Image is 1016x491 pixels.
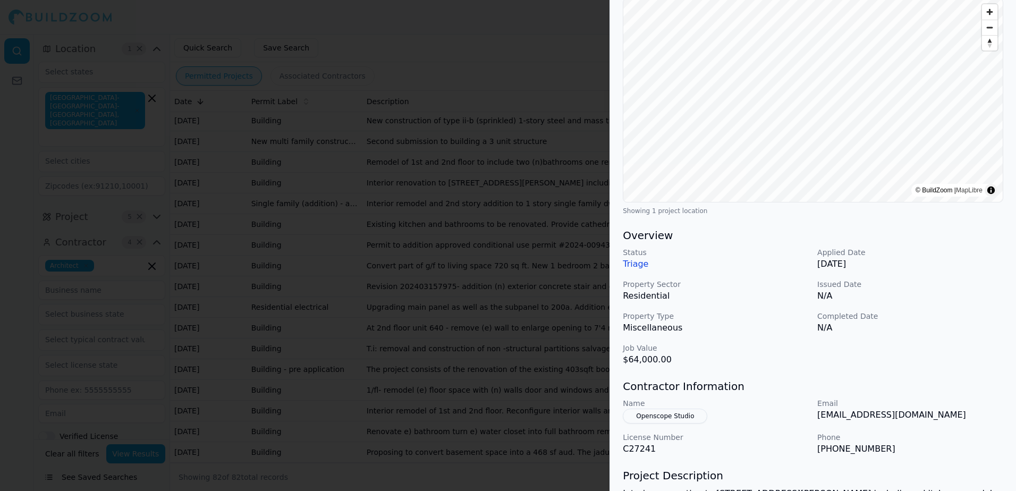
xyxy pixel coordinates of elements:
[982,35,997,50] button: Reset bearing to north
[817,398,1003,409] p: Email
[623,468,1003,483] h3: Project Description
[623,279,809,290] p: Property Sector
[623,409,707,424] button: Openscope Studio
[623,311,809,321] p: Property Type
[623,247,809,258] p: Status
[817,409,1003,421] p: [EMAIL_ADDRESS][DOMAIN_NAME]
[623,228,1003,243] h3: Overview
[623,207,1003,215] div: Showing 1 project location
[985,184,997,197] summary: Toggle attribution
[623,258,809,270] p: Triage
[817,290,1003,302] p: N/A
[623,321,809,334] p: Miscellaneous
[623,353,809,366] p: $64,000.00
[817,258,1003,270] p: [DATE]
[817,247,1003,258] p: Applied Date
[623,379,1003,394] h3: Contractor Information
[623,343,809,353] p: Job Value
[817,321,1003,334] p: N/A
[916,185,983,196] div: © BuildZoom |
[982,4,997,20] button: Zoom in
[982,20,997,35] button: Zoom out
[956,187,983,194] a: MapLibre
[623,290,809,302] p: Residential
[623,432,809,443] p: License Number
[817,432,1003,443] p: Phone
[817,311,1003,321] p: Completed Date
[817,279,1003,290] p: Issued Date
[623,398,809,409] p: Name
[623,443,809,455] p: C27241
[817,443,1003,455] p: [PHONE_NUMBER]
